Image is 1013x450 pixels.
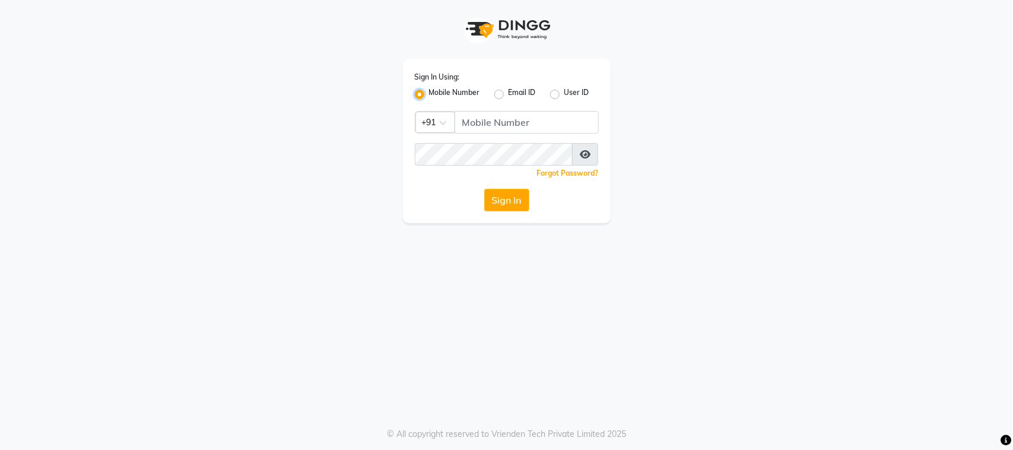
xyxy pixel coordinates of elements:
input: Username [415,143,573,166]
img: logo1.svg [459,12,554,47]
a: Forgot Password? [537,169,599,178]
button: Sign In [484,189,529,211]
label: Mobile Number [429,87,480,102]
label: Email ID [509,87,536,102]
input: Username [455,111,599,134]
label: User ID [564,87,589,102]
label: Sign In Using: [415,72,460,83]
